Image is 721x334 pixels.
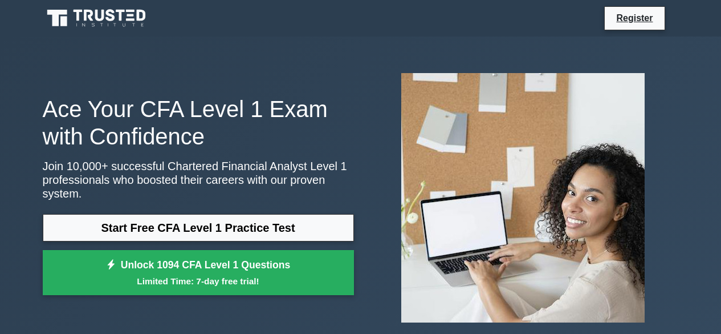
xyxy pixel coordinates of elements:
[609,11,659,25] a: Register
[57,275,340,288] small: Limited Time: 7-day free trial!
[43,214,354,242] a: Start Free CFA Level 1 Practice Test
[43,159,354,200] p: Join 10,000+ successful Chartered Financial Analyst Level 1 professionals who boosted their caree...
[43,95,354,150] h1: Ace Your CFA Level 1 Exam with Confidence
[43,250,354,296] a: Unlock 1094 CFA Level 1 QuestionsLimited Time: 7-day free trial!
